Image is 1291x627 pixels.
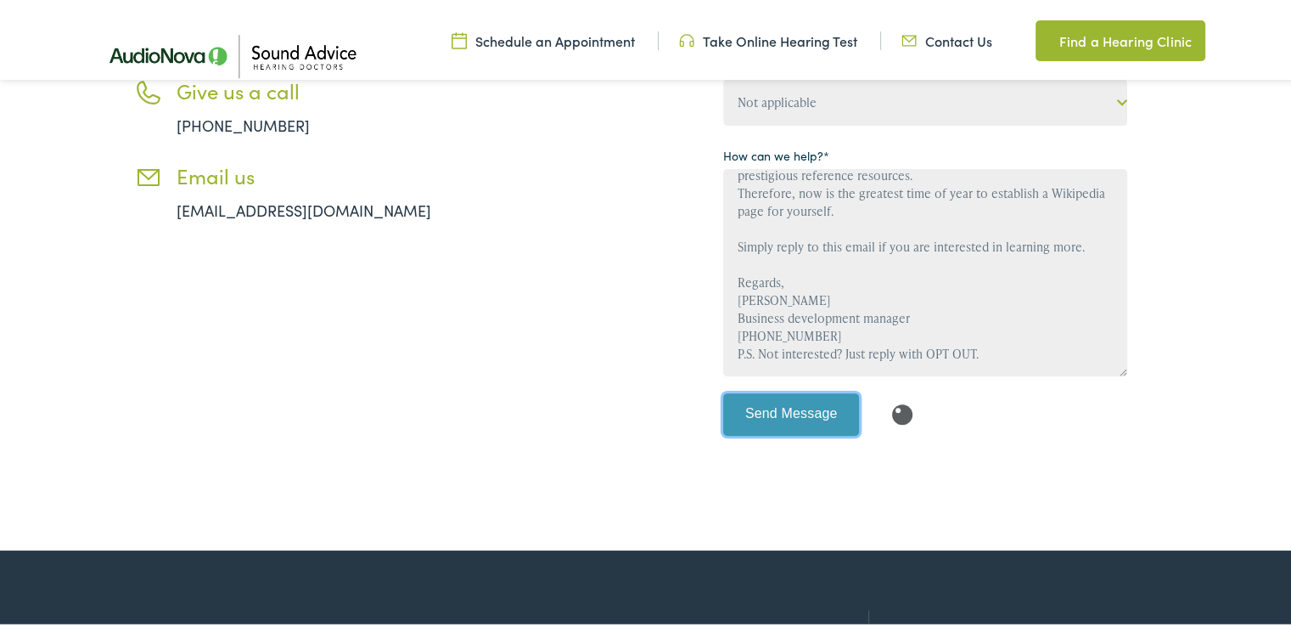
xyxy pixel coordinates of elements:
[679,28,694,47] img: Headphone icon in a unique green color, suggesting audio-related services or features.
[901,28,917,47] img: Icon representing mail communication in a unique green color, indicative of contact or communicat...
[723,390,859,432] input: Send Message
[723,144,829,161] label: How can we help?
[1036,27,1051,48] img: Map pin icon in a unique green color, indicating location-related features or services.
[177,196,431,217] a: [EMAIL_ADDRESS][DOMAIN_NAME]
[679,28,857,47] a: Take Online Hearing Test
[177,161,482,185] h3: Email us
[901,28,992,47] a: Contact Us
[1036,17,1205,58] a: Find a Hearing Clinic
[452,28,635,47] a: Schedule an Appointment
[177,111,310,133] a: [PHONE_NUMBER]
[452,28,467,47] img: Calendar icon in a unique green color, symbolizing scheduling or date-related features.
